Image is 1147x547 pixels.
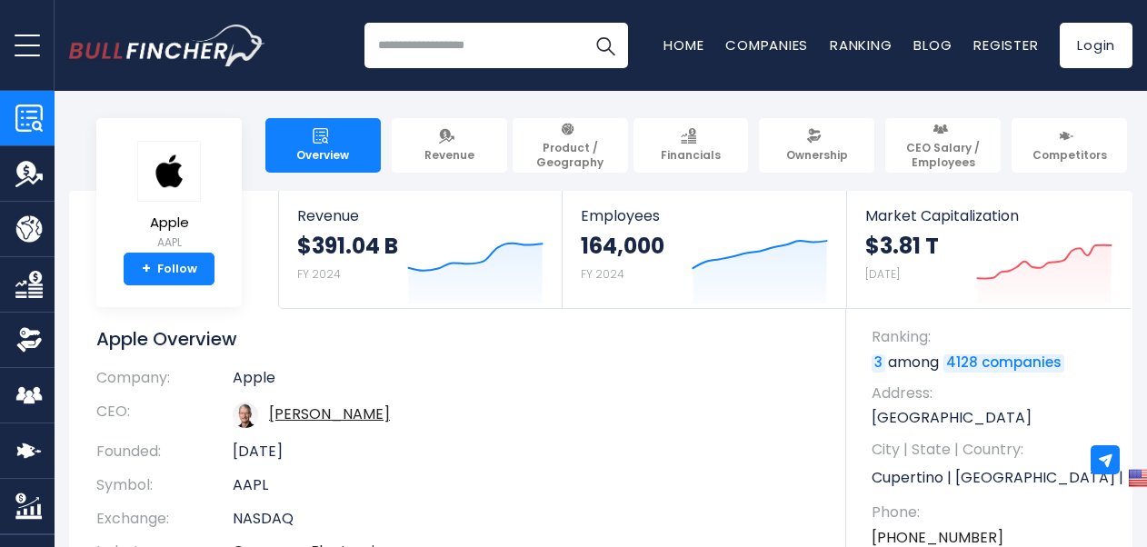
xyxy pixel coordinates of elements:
a: ceo [269,403,390,424]
span: City | State | Country: [872,440,1114,460]
button: Search [583,23,628,68]
span: Competitors [1032,148,1107,163]
th: Exchange: [96,502,233,536]
strong: 164,000 [581,232,664,260]
a: Apple AAPL [136,140,202,254]
span: Ranking: [872,327,1114,347]
strong: $3.81 T [865,232,939,260]
td: AAPL [233,469,819,502]
a: Revenue [392,118,507,173]
span: Revenue [297,207,544,224]
td: Apple [233,369,819,395]
span: CEO Salary / Employees [893,141,992,169]
span: Address: [872,383,1114,403]
span: Employees [581,207,827,224]
a: Login [1060,23,1132,68]
a: Product / Geography [513,118,628,173]
span: Overview [296,148,349,163]
th: Founded: [96,435,233,469]
small: AAPL [137,234,201,251]
a: CEO Salary / Employees [885,118,1001,173]
img: Bullfincher logo [69,25,265,66]
th: CEO: [96,395,233,435]
a: Employees 164,000 FY 2024 [563,191,845,308]
td: NASDAQ [233,502,819,536]
span: Product / Geography [521,141,620,169]
span: Financials [661,148,721,163]
span: Phone: [872,502,1114,522]
td: [DATE] [233,435,819,469]
span: Apple [137,215,201,231]
a: Blog [913,35,952,55]
span: Ownership [786,148,848,163]
a: 4128 companies [943,354,1064,373]
a: Ranking [830,35,892,55]
img: Ownership [15,326,43,353]
p: among [872,353,1114,373]
a: Register [973,35,1038,55]
a: Ownership [759,118,874,173]
a: Competitors [1012,118,1127,173]
a: Companies [725,35,808,55]
a: +Follow [124,253,214,285]
p: Cupertino | [GEOGRAPHIC_DATA] | US [872,464,1114,492]
strong: + [142,261,151,277]
strong: $391.04 B [297,232,398,260]
p: [GEOGRAPHIC_DATA] [872,408,1114,428]
small: [DATE] [865,266,900,282]
small: FY 2024 [297,266,341,282]
a: Revenue $391.04 B FY 2024 [279,191,562,308]
a: Home [663,35,703,55]
span: Revenue [424,148,474,163]
img: tim-cook.jpg [233,403,258,428]
a: Market Capitalization $3.81 T [DATE] [847,191,1131,308]
span: Market Capitalization [865,207,1112,224]
small: FY 2024 [581,266,624,282]
a: 3 [872,354,885,373]
th: Symbol: [96,469,233,502]
a: Go to homepage [69,25,264,66]
h1: Apple Overview [96,327,819,351]
a: Financials [633,118,749,173]
th: Company: [96,369,233,395]
a: Overview [265,118,381,173]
